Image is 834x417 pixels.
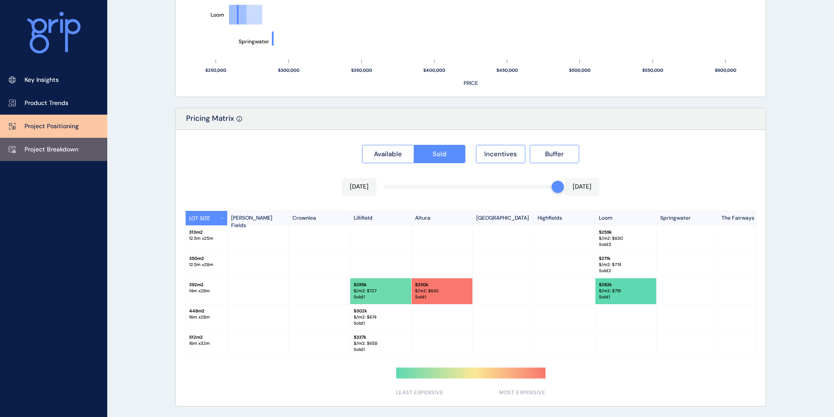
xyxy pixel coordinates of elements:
[354,282,408,288] p: $ 285k
[530,145,579,163] button: Buffer
[239,38,269,45] text: Springwater
[189,256,224,262] p: 350 m2
[476,145,525,163] button: Incentives
[657,211,718,225] p: Springwater
[354,314,408,320] p: $/m2: $ 674
[573,182,591,191] p: [DATE]
[354,294,408,300] p: Sold : 1
[354,347,408,353] p: Sold : 1
[189,235,224,242] p: 12.5 m x 25 m
[496,67,518,73] text: $450,000
[25,99,68,108] p: Product Trends
[414,145,466,163] button: Sold
[718,211,779,225] p: The Fairways Estate
[433,150,447,158] span: Sold
[189,229,224,235] p: 313 m2
[599,229,653,235] p: $ 259k
[354,334,408,340] p: $ 337k
[599,268,653,274] p: Sold : 2
[189,262,224,268] p: 12.5 m x 28 m
[374,150,402,158] span: Available
[354,320,408,326] p: Sold : 1
[545,150,564,158] span: Buffer
[354,308,408,314] p: $ 302k
[25,145,78,154] p: Project Breakdown
[189,314,224,320] p: 16 m x 28 m
[25,122,79,131] p: Project Positioning
[350,211,412,225] p: Lillifield
[484,150,517,158] span: Incentives
[464,80,478,87] text: PRICE
[415,294,469,300] p: Sold : 1
[599,294,653,300] p: Sold : 1
[278,67,299,73] text: $300,000
[599,235,653,242] p: $/m2: $ 830
[415,288,469,294] p: $/m2: $ 842
[350,182,369,191] p: [DATE]
[642,67,663,73] text: $550,000
[189,282,224,288] p: 392 m2
[25,76,59,84] p: Key Insights
[423,67,445,73] text: $400,000
[211,11,224,18] text: Loom
[289,211,350,225] p: Crownlea
[189,308,224,314] p: 448 m2
[715,67,736,73] text: $600,000
[595,211,657,225] p: Loom
[473,211,534,225] p: [GEOGRAPHIC_DATA]
[205,67,226,73] text: $250,000
[189,334,224,340] p: 512 m2
[599,256,653,262] p: $ 271k
[189,340,224,347] p: 16 m x 32 m
[599,262,653,268] p: $/m2: $ 774
[354,340,408,347] p: $/m2: $ 658
[499,389,545,396] span: MOST EXPENSIVE
[599,282,653,288] p: $ 282k
[415,282,469,288] p: $ 330k
[354,288,408,294] p: $/m2: $ 727
[228,211,289,225] p: [PERSON_NAME] Fields
[412,211,473,225] p: Altura
[362,145,414,163] button: Available
[189,288,224,294] p: 14 m x 28 m
[396,389,443,396] span: LEAST EXPENSIVE
[351,67,372,73] text: $350,000
[569,67,591,73] text: $500,000
[534,211,595,225] p: Highfields
[599,242,653,248] p: Sold : 3
[599,288,653,294] p: $/m2: $ 719
[186,211,228,225] button: LOT SIZE
[186,113,234,130] p: Pricing Matrix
